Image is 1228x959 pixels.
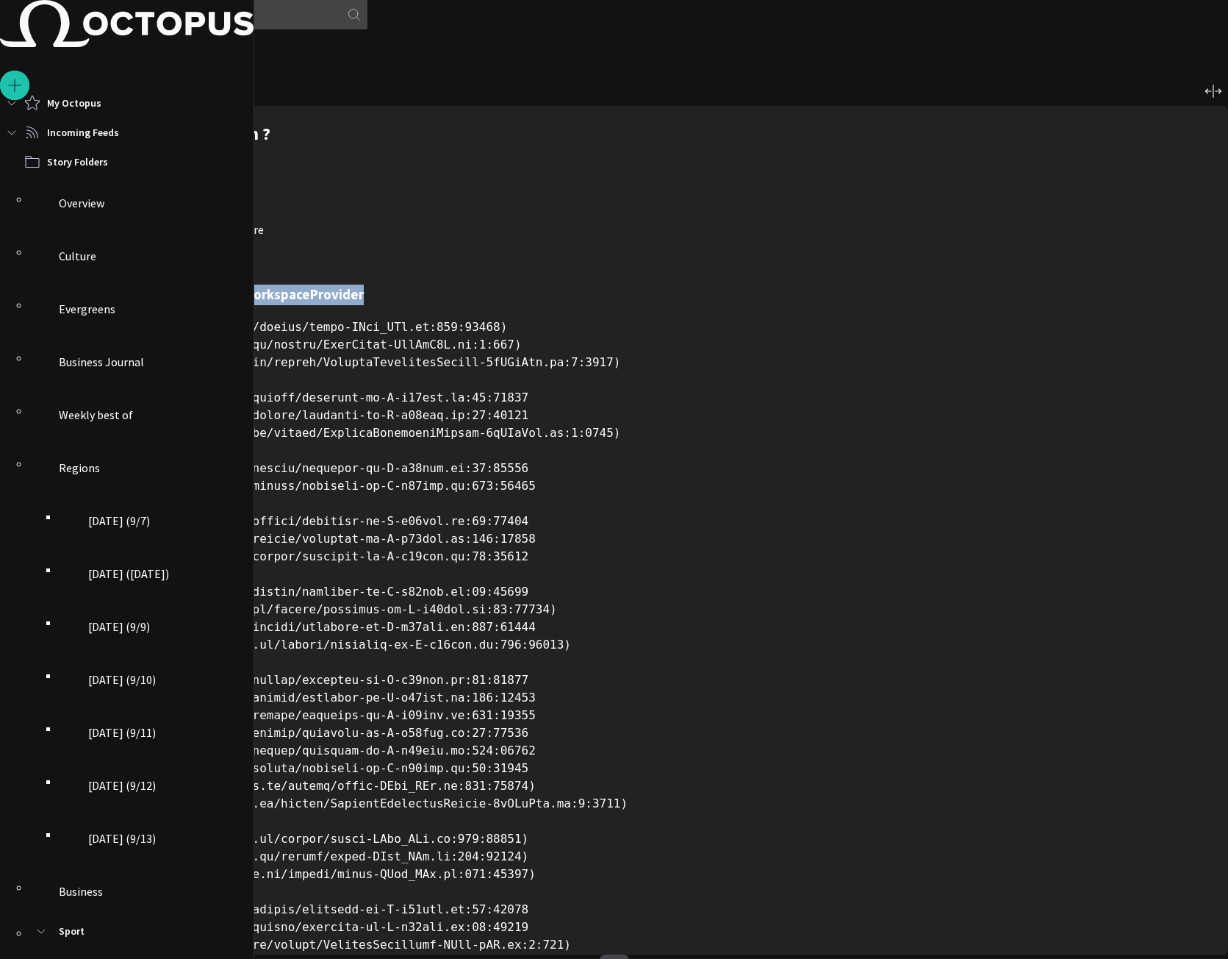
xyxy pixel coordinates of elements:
[29,865,254,918] div: Business
[29,177,254,229] div: Overview
[59,706,254,759] div: [DATE] (9/11)
[12,250,1228,271] h2: You have encountered an error
[88,777,156,794] p: [DATE] (9/12)
[59,653,254,706] div: [DATE] (9/10)
[29,441,254,865] div: Regions[DATE] (9/7)[DATE] ([DATE])[DATE] (9/9)[DATE] (9/10)[DATE] (9/11)[DATE] (9/12)[DATE] (9/13)
[47,125,119,140] p: Incoming Feeds
[59,883,103,900] p: Business
[88,724,156,741] p: [DATE] (9/11)
[88,512,150,530] p: [DATE] (9/7)
[88,618,150,635] p: [DATE] (9/9)
[88,671,156,688] p: [DATE] (9/10)
[59,194,104,212] p: Overview
[47,96,101,110] p: My Octopus
[59,924,85,938] p: Sport
[59,459,100,477] p: Regions
[59,547,254,600] div: [DATE] ([DATE])
[29,229,254,282] div: Culture
[59,247,96,265] p: Culture
[88,565,169,582] p: [DATE] ([DATE])
[29,388,254,441] div: Weekly best of
[12,285,1228,305] h3: useWorkspace must be used within a WorkspaceProvider
[59,494,254,547] div: [DATE] (9/7)
[59,812,254,865] div: [DATE] (9/13)
[59,300,115,318] p: Evergreens
[29,335,254,388] div: Business Journal
[88,830,156,847] p: [DATE] (9/13)
[29,282,254,335] div: Evergreens
[59,759,254,812] div: [DATE] (9/12)
[12,121,1228,147] h2: What do you want to work with ?
[59,600,254,653] div: [DATE] (9/9)
[59,406,133,424] p: Weekly best of
[12,191,1228,209] p: -- or --
[59,353,144,371] p: Business Journal
[47,154,108,169] p: Story Folders
[12,221,1228,238] p: Drag and drop open tabs or main menu items here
